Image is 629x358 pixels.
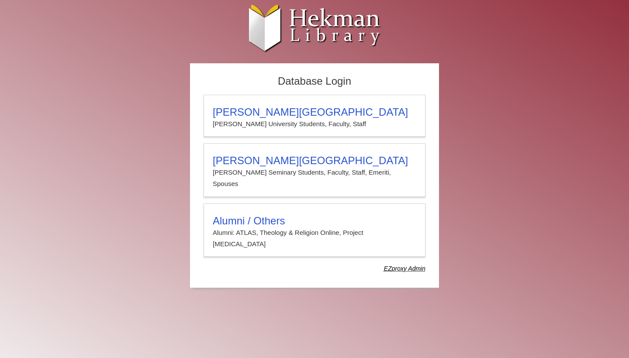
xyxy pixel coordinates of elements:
[199,72,430,90] h2: Database Login
[204,143,425,197] a: [PERSON_NAME][GEOGRAPHIC_DATA][PERSON_NAME] Seminary Students, Faculty, Staff, Emeriti, Spouses
[384,265,425,272] dfn: Use Alumni login
[213,215,416,227] h3: Alumni / Others
[213,167,416,190] p: [PERSON_NAME] Seminary Students, Faculty, Staff, Emeriti, Spouses
[213,118,416,130] p: [PERSON_NAME] University Students, Faculty, Staff
[204,95,425,137] a: [PERSON_NAME][GEOGRAPHIC_DATA][PERSON_NAME] University Students, Faculty, Staff
[213,155,416,167] h3: [PERSON_NAME][GEOGRAPHIC_DATA]
[213,227,416,250] p: Alumni: ATLAS, Theology & Religion Online, Project [MEDICAL_DATA]
[213,215,416,250] summary: Alumni / OthersAlumni: ATLAS, Theology & Religion Online, Project [MEDICAL_DATA]
[213,106,416,118] h3: [PERSON_NAME][GEOGRAPHIC_DATA]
